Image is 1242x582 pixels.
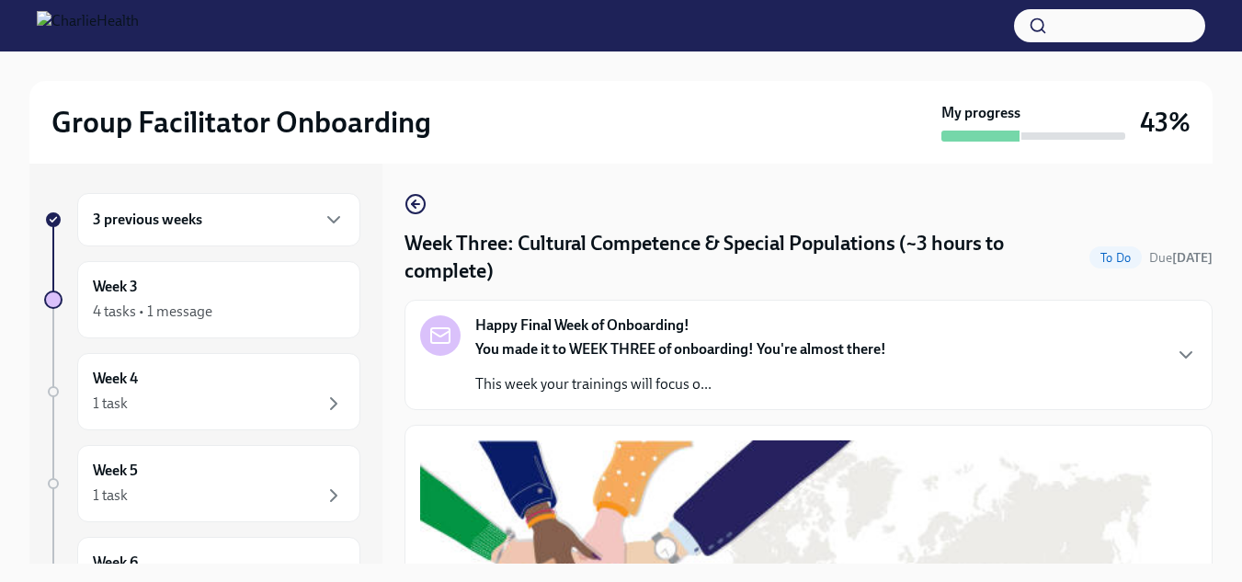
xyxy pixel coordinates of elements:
h6: 3 previous weeks [93,210,202,230]
strong: My progress [941,103,1020,123]
h6: Week 5 [93,461,138,481]
p: This week your trainings will focus o... [475,374,886,394]
strong: You made it to WEEK THREE of onboarding! You're almost there! [475,340,886,358]
strong: [DATE] [1172,250,1213,266]
div: 4 tasks • 1 message [93,302,212,322]
h6: Week 4 [93,369,138,389]
a: Week 34 tasks • 1 message [44,261,360,338]
img: CharlieHealth [37,11,139,40]
span: August 25th, 2025 10:00 [1149,249,1213,267]
div: 1 task [93,485,128,506]
span: Due [1149,250,1213,266]
h4: Week Three: Cultural Competence & Special Populations (~3 hours to complete) [405,230,1082,285]
span: To Do [1089,251,1142,265]
div: 3 previous weeks [77,193,360,246]
h2: Group Facilitator Onboarding [51,104,431,141]
h6: Week 3 [93,277,138,297]
a: Week 41 task [44,353,360,430]
a: Week 51 task [44,445,360,522]
h6: Week 6 [93,553,138,573]
h3: 43% [1140,106,1191,139]
div: 1 task [93,394,128,414]
strong: Happy Final Week of Onboarding! [475,315,689,336]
